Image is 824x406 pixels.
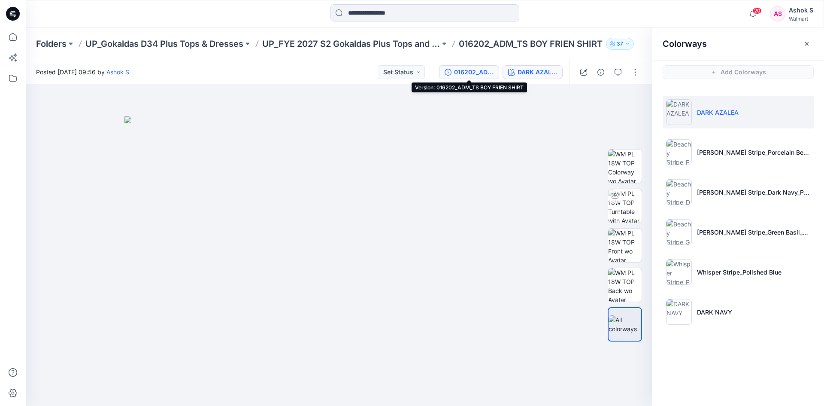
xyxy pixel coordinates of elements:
[789,15,813,22] div: Walmart
[663,39,707,49] h2: Colorways
[608,189,642,223] img: WM PL 18W TOP Turntable with Avatar
[666,179,692,205] img: Beachy Stripe_Dark Navy_Porcelain Beige
[666,259,692,285] img: Whisper Stripe_Polished Blue
[85,38,243,50] a: UP_Gokaldas D34 Plus Tops & Dresses
[697,268,782,277] p: Whisper Stripe_Polished Blue
[609,315,641,333] img: All colorways
[697,228,810,237] p: [PERSON_NAME] Stripe_Green Basil_Porcelain Beige
[666,219,692,245] img: Beachy Stripe_Green Basil_Porcelain Beige
[262,38,440,50] a: UP_FYE 2027 S2 Gokaldas Plus Tops and dress
[608,268,642,302] img: WM PL 18W TOP Back wo Avatar
[697,188,810,197] p: [PERSON_NAME] Stripe_Dark Navy_Porcelain Beige
[697,108,739,117] p: DARK AZALEA
[608,229,642,262] img: WM PL 18W TOP Front wo Avatar
[666,99,692,125] img: DARK AZALEA
[770,6,785,21] div: AS
[518,67,557,77] div: DARK AZALEA
[666,299,692,325] img: DARK NAVY
[617,39,623,49] p: 37
[594,65,608,79] button: Details
[503,65,563,79] button: DARK AZALEA
[454,67,494,77] div: 016202_ADM_TS BOY FRIEN SHIRT
[459,38,603,50] p: 016202_ADM_TS BOY FRIEN SHIRT
[666,139,692,165] img: Beachy Stripe_Porcelain Beige_Fudge Brownie
[106,68,129,76] a: Ashok S
[36,38,67,50] a: Folders
[606,38,634,50] button: 37
[697,308,732,317] p: DARK NAVY
[439,65,499,79] button: 016202_ADM_TS BOY FRIEN SHIRT
[608,150,642,183] img: WM PL 18W TOP Colorway wo Avatar
[789,5,813,15] div: Ashok S
[752,7,762,14] span: 20
[36,67,129,76] span: Posted [DATE] 09:56 by
[697,148,810,157] p: [PERSON_NAME] Stripe_Porcelain Beige_Fudge Brownie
